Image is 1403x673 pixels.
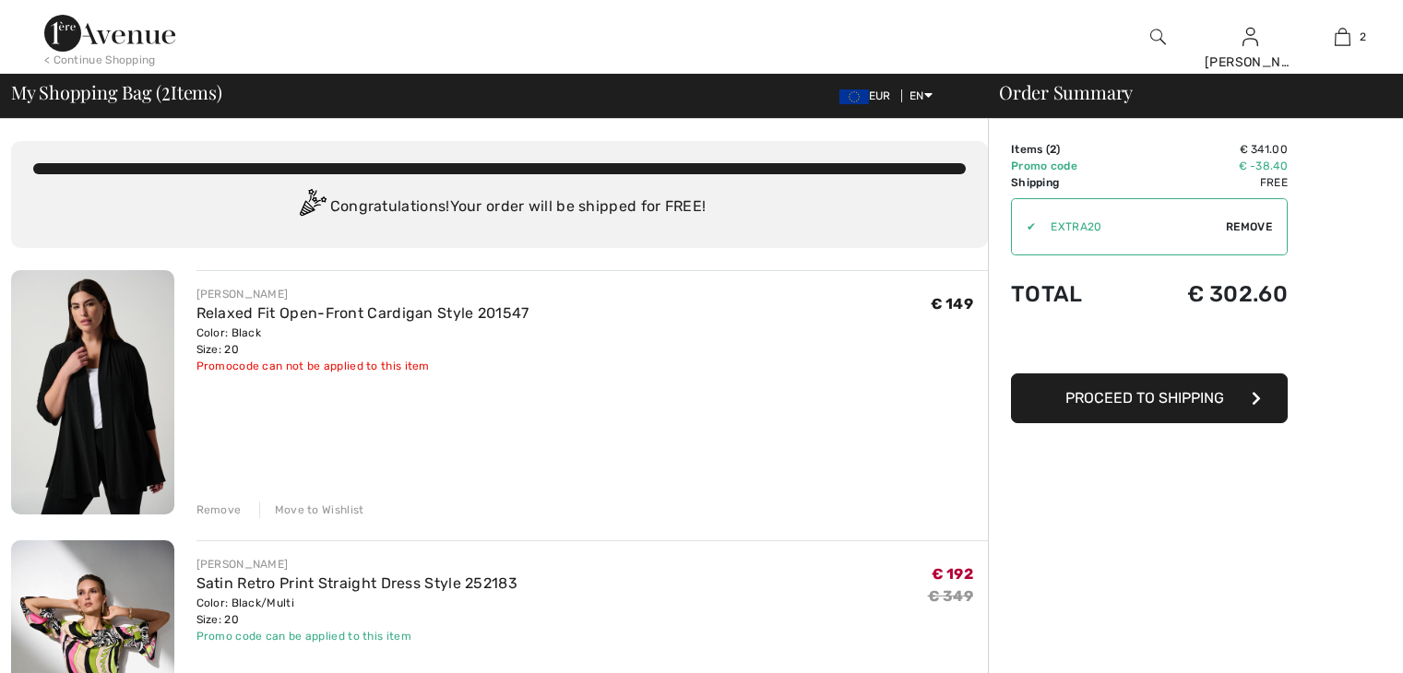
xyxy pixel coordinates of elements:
[1012,218,1036,235] div: ✔
[196,325,529,358] div: Color: Black Size: 20
[196,358,529,374] div: Promocode can not be applied to this item
[1011,373,1288,423] button: Proceed to Shipping
[932,565,974,583] span: € 192
[196,574,518,592] a: Satin Retro Print Straight Dress Style 252183
[196,304,529,322] a: Relaxed Fit Open-Front Cardigan Style 201547
[196,502,242,518] div: Remove
[259,502,364,518] div: Move to Wishlist
[1036,199,1226,254] input: Promo code
[1125,263,1288,325] td: € 302.60
[1065,389,1224,407] span: Proceed to Shipping
[44,15,175,52] img: 1ère Avenue
[1297,26,1387,48] a: 2
[196,628,518,644] div: Promo code can be applied to this item
[11,83,222,101] span: My Shopping Bag ( Items)
[196,595,518,628] div: Color: Black/Multi Size: 20
[11,270,174,514] img: Relaxed Fit Open-Front Cardigan Style 201547
[1226,218,1272,235] span: Remove
[1011,263,1125,325] td: Total
[1335,26,1350,48] img: My Bag
[1125,158,1288,174] td: € -38.40
[1150,26,1166,48] img: search the website
[196,556,518,573] div: [PERSON_NAME]
[44,52,156,68] div: < Continue Shopping
[1011,325,1288,367] iframe: PayPal
[1011,174,1125,191] td: Shipping
[928,587,974,605] s: € 349
[931,295,974,313] span: € 149
[1242,26,1258,48] img: My Info
[1125,174,1288,191] td: Free
[1050,143,1056,156] span: 2
[293,189,330,226] img: Congratulation2.svg
[1242,28,1258,45] a: Sign In
[196,286,529,302] div: [PERSON_NAME]
[1360,29,1366,45] span: 2
[1011,141,1125,158] td: Items ( )
[33,189,966,226] div: Congratulations! Your order will be shipped for FREE!
[839,89,898,102] span: EUR
[910,89,933,102] span: EN
[839,89,869,104] img: Euro
[1125,141,1288,158] td: € 341.00
[977,83,1392,101] div: Order Summary
[1205,53,1295,72] div: [PERSON_NAME]
[161,78,171,102] span: 2
[1011,158,1125,174] td: Promo code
